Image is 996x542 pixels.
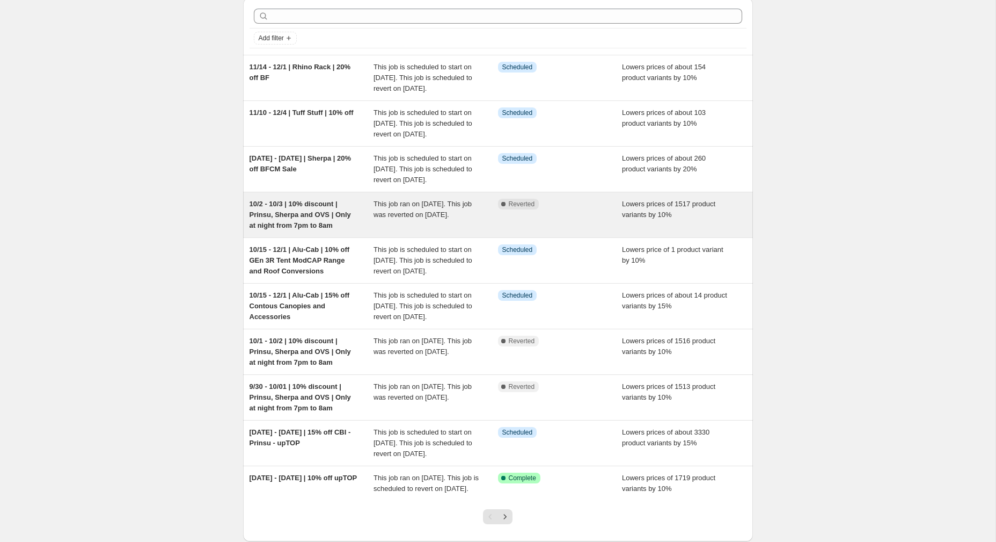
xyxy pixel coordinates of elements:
[622,154,706,173] span: Lowers prices of about 260 product variants by 20%
[373,200,472,219] span: This job ran on [DATE]. This job was reverted on [DATE].
[250,245,350,275] span: 10/15 - 12/1 | Alu-Cab | 10% off GEn 3R Tent ModCAP Range and Roof Conversions
[373,337,472,356] span: This job ran on [DATE]. This job was reverted on [DATE].
[622,382,715,401] span: Lowers prices of 1513 product variants by 10%
[502,154,533,163] span: Scheduled
[622,474,715,493] span: Lowers prices of 1719 product variants by 10%
[622,63,706,82] span: Lowers prices of about 154 product variants by 10%
[497,509,512,524] button: Next
[502,245,533,254] span: Scheduled
[250,154,351,173] span: [DATE] - [DATE] | Sherpa | 20% off BFCM Sale
[509,337,535,345] span: Reverted
[250,382,351,412] span: 9/30 - 10/01 | 10% discount | Prinsu, Sherpa and OVS | Only at night from 7pm to 8am
[622,337,715,356] span: Lowers prices of 1516 product variants by 10%
[509,200,535,208] span: Reverted
[509,382,535,391] span: Reverted
[373,474,479,493] span: This job ran on [DATE]. This job is scheduled to revert on [DATE].
[373,291,472,321] span: This job is scheduled to start on [DATE]. This job is scheduled to revert on [DATE].
[622,109,706,127] span: Lowers prices of about 103 product variants by 10%
[622,200,715,219] span: Lowers prices of 1517 product variants by 10%
[250,63,351,82] span: 11/14 - 12/1 | Rhino Rack | 20% off BF
[373,428,472,458] span: This job is scheduled to start on [DATE]. This job is scheduled to revert on [DATE].
[373,154,472,184] span: This job is scheduled to start on [DATE]. This job is scheduled to revert on [DATE].
[373,245,472,275] span: This job is scheduled to start on [DATE]. This job is scheduled to revert on [DATE].
[250,200,351,229] span: 10/2 - 10/3 | 10% discount | Prinsu, Sherpa and OVS | Only at night from 7pm to 8am
[502,109,533,117] span: Scheduled
[254,32,297,45] button: Add filter
[622,291,727,310] span: Lowers prices of about 14 product variants by 15%
[250,474,357,482] span: [DATE] - [DATE] | 10% off upTOP
[250,428,351,447] span: [DATE] - [DATE] | 15% off CBI - Prinsu - upTOP
[373,63,472,92] span: This job is scheduled to start on [DATE]. This job is scheduled to revert on [DATE].
[502,63,533,71] span: Scheduled
[250,337,351,366] span: 10/1 - 10/2 | 10% discount | Prinsu, Sherpa and OVS | Only at night from 7pm to 8am
[373,382,472,401] span: This job ran on [DATE]. This job was reverted on [DATE].
[483,509,512,524] nav: Pagination
[509,474,536,482] span: Complete
[622,428,709,447] span: Lowers prices of about 3330 product variants by 15%
[259,34,284,42] span: Add filter
[250,109,354,117] span: 11/10 - 12/4 | Tuff Stuff | 10% off
[250,291,350,321] span: 10/15 - 12/1 | Alu-Cab | 15% off Contous Canopies and Accessories
[373,109,472,138] span: This job is scheduled to start on [DATE]. This job is scheduled to revert on [DATE].
[502,428,533,437] span: Scheduled
[502,291,533,300] span: Scheduled
[622,245,723,264] span: Lowers price of 1 product variant by 10%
